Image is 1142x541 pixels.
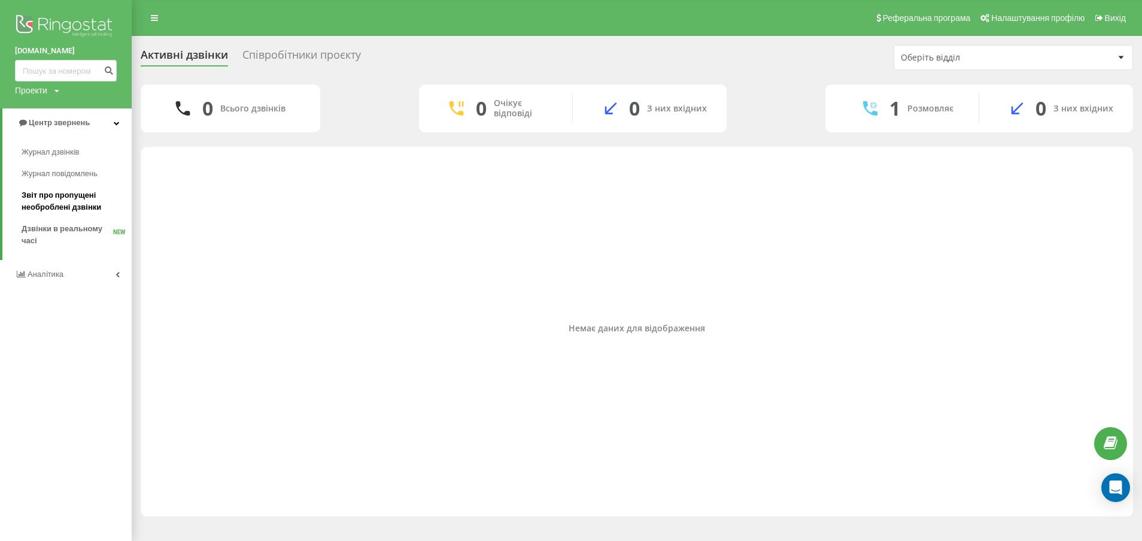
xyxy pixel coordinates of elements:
[28,270,63,279] span: Аналiтика
[22,146,79,158] span: Журнал дзвінків
[1053,104,1113,114] div: З них вхідних
[1035,97,1046,120] div: 0
[22,185,132,218] a: Звіт про пропущені необроблені дзвінки
[901,53,1044,63] div: Оберіть відділ
[220,104,285,114] div: Всього дзвінків
[15,12,117,42] img: Ringostat logo
[1105,13,1126,23] span: Вихід
[494,98,554,119] div: Очікує відповіді
[1101,473,1130,502] div: Open Intercom Messenger
[22,141,132,163] a: Журнал дзвінків
[150,324,1123,334] div: Немає даних для відображення
[22,189,126,213] span: Звіт про пропущені необроблені дзвінки
[22,163,132,185] a: Журнал повідомлень
[22,223,113,247] span: Дзвінки в реальному часі
[15,84,47,96] div: Проекти
[15,60,117,81] input: Пошук за номером
[2,108,132,137] a: Центр звернень
[476,97,487,120] div: 0
[29,118,90,127] span: Центр звернень
[629,97,640,120] div: 0
[141,49,228,67] div: Активні дзвінки
[22,218,132,252] a: Дзвінки в реальному часіNEW
[991,13,1085,23] span: Налаштування профілю
[647,104,707,114] div: З них вхідних
[22,168,98,180] span: Журнал повідомлень
[15,45,117,57] a: [DOMAIN_NAME]
[907,104,953,114] div: Розмовляє
[889,97,900,120] div: 1
[883,13,971,23] span: Реферальна програма
[242,49,361,67] div: Співробітники проєкту
[202,97,213,120] div: 0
